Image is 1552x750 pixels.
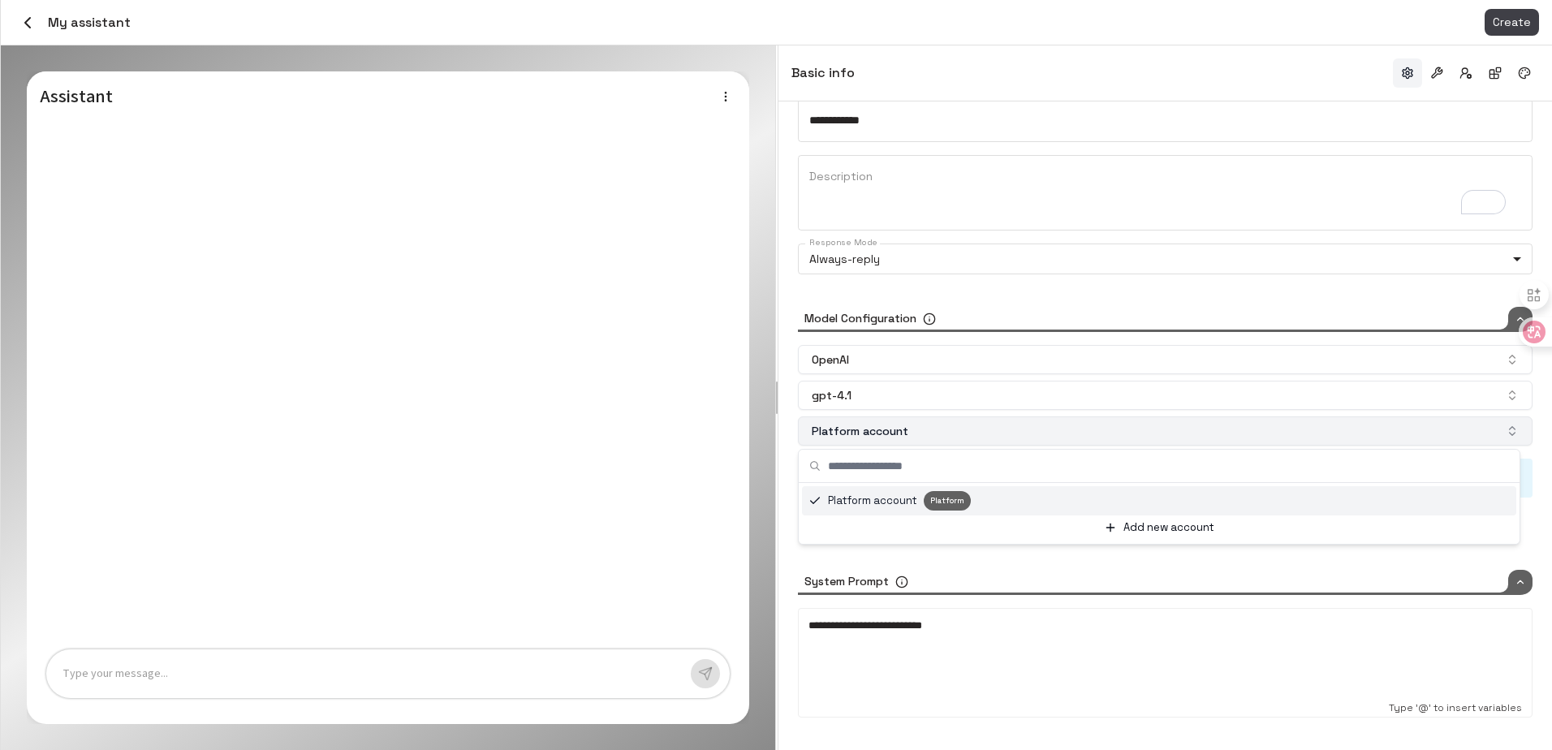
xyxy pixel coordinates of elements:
button: Integrations [1481,58,1510,88]
p: Add new account [1123,520,1214,536]
button: Access [1451,58,1481,88]
p: Platform account [828,494,917,509]
button: Tools [1422,58,1451,88]
button: gpt-4.1 [798,381,1533,410]
p: Always-reply [809,251,1507,268]
h6: System Prompt [804,573,889,591]
label: Response Mode [809,236,877,248]
button: Basic info [1393,58,1422,88]
button: Branding [1510,58,1539,88]
div: Suggestions [799,483,1520,544]
button: OpenAI [798,345,1533,374]
span: Platform [924,493,971,509]
h5: Assistant [40,84,562,108]
h6: Basic info [791,62,855,84]
textarea: To enrich screen reader interactions, please activate Accessibility in Grammarly extension settings [809,169,1521,218]
span: Type '@' to insert variables [1389,700,1522,717]
button: Platform account [798,416,1533,446]
h6: Model Configuration [804,310,916,328]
